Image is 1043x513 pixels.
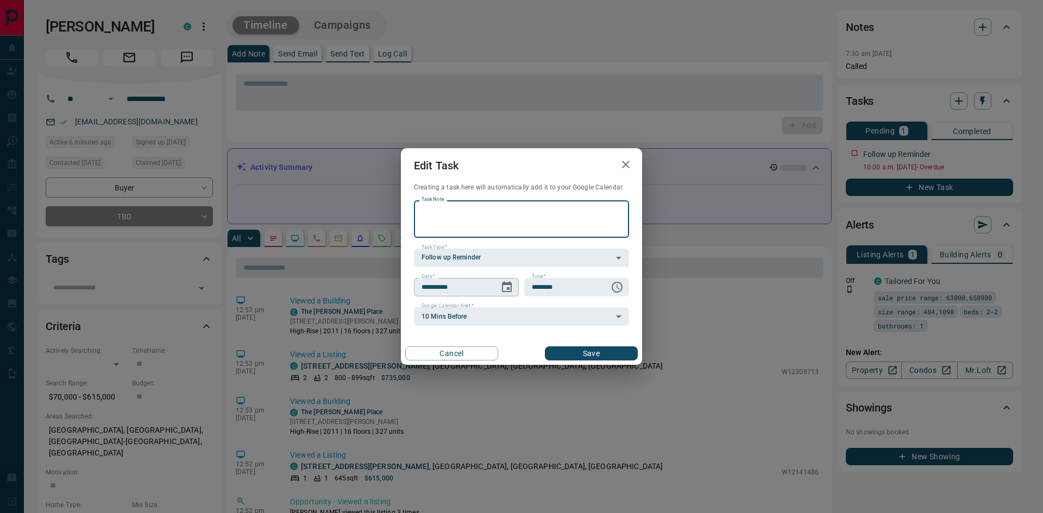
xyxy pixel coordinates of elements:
[422,302,474,309] label: Google Calendar Alert
[545,346,638,360] button: Save
[414,249,629,267] div: Follow up Reminder
[401,148,472,183] h2: Edit Task
[496,276,518,298] button: Choose date, selected date is Jul 21, 2025
[422,196,444,203] label: Task Note
[422,244,447,251] label: Task Type
[414,307,629,326] div: 10 Mins Before
[414,183,629,192] p: Creating a task here will automatically add it to your Google Calendar.
[532,273,546,280] label: Time
[422,273,435,280] label: Date
[606,276,628,298] button: Choose time, selected time is 10:00 AM
[405,346,498,360] button: Cancel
